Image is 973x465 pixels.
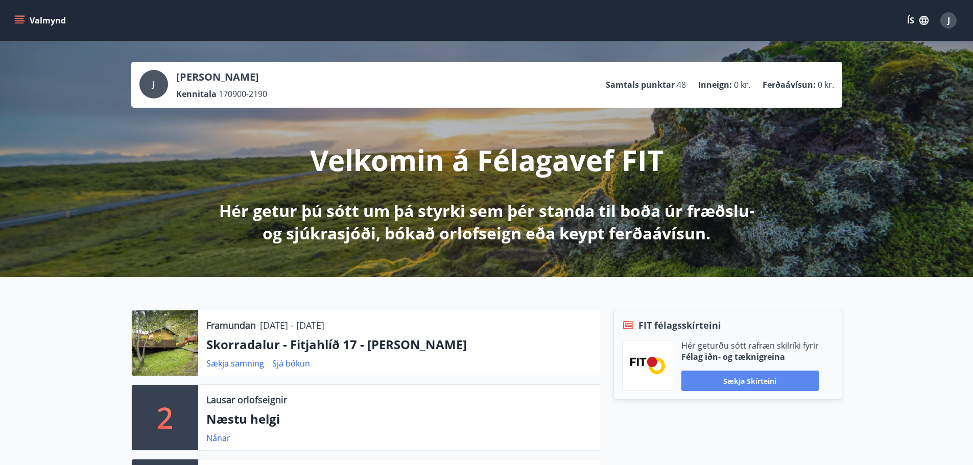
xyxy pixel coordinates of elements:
button: ÍS [901,11,934,30]
span: J [947,15,950,26]
p: Inneign : [698,79,732,90]
button: menu [12,11,70,30]
p: Lausar orlofseignir [206,393,287,406]
a: Nánar [206,432,230,444]
p: [DATE] - [DATE] [260,319,324,332]
span: FIT félagsskírteini [638,319,721,332]
p: Velkomin á Félagavef FIT [310,140,663,179]
a: Sækja samning [206,358,264,369]
p: Félag iðn- og tæknigreina [681,351,819,362]
p: Næstu helgi [206,410,592,428]
span: 170900-2190 [219,88,267,100]
span: J [152,79,155,90]
button: Sækja skírteini [681,371,819,391]
p: Framundan [206,319,256,332]
p: Skorradalur - Fitjahlíð 17 - [PERSON_NAME] [206,336,592,353]
p: Samtals punktar [606,79,675,90]
p: Hér geturðu sótt rafræn skilríki fyrir [681,340,819,351]
span: 0 kr. [734,79,750,90]
img: FPQVkF9lTnNbbaRSFyT17YYeljoOGk5m51IhT0bO.png [630,357,665,374]
p: Hér getur þú sótt um þá styrki sem þér standa til boða úr fræðslu- og sjúkrasjóði, bókað orlofsei... [217,200,756,244]
span: 48 [677,79,686,90]
button: J [936,8,961,33]
p: Ferðaávísun : [763,79,816,90]
span: 0 kr. [818,79,834,90]
p: Kennitala [176,88,217,100]
p: 2 [157,398,173,437]
p: [PERSON_NAME] [176,70,267,84]
a: Sjá bókun [272,358,310,369]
